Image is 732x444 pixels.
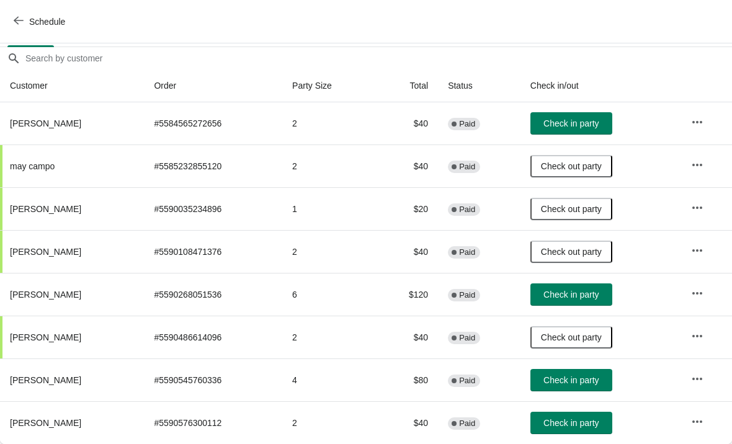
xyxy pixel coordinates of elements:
span: [PERSON_NAME] [10,375,81,385]
td: 6 [282,273,376,316]
span: Check out party [541,161,602,171]
span: Check out party [541,247,602,257]
td: $40 [376,102,438,144]
button: Check out party [530,155,612,177]
span: Paid [459,162,475,172]
td: 2 [282,102,376,144]
td: # 5590108471376 [144,230,282,273]
span: Paid [459,290,475,300]
input: Search by customer [25,47,732,69]
td: $40 [376,144,438,187]
span: Check in party [543,290,599,300]
th: Check in/out [520,69,681,102]
span: Check out party [541,204,602,214]
button: Check out party [530,198,612,220]
span: Check in party [543,375,599,385]
button: Check out party [530,241,612,263]
td: 2 [282,230,376,273]
span: Paid [459,205,475,215]
td: $80 [376,358,438,401]
span: Paid [459,419,475,428]
td: # 5590268051536 [144,273,282,316]
td: 2 [282,401,376,444]
span: Check in party [543,118,599,128]
span: may campo [10,161,55,171]
button: Check in party [530,412,612,434]
td: 2 [282,144,376,187]
span: Paid [459,333,475,343]
th: Status [438,69,520,102]
th: Order [144,69,282,102]
span: [PERSON_NAME] [10,332,81,342]
td: # 5590486614096 [144,316,282,358]
td: $40 [376,230,438,273]
button: Check out party [530,326,612,349]
td: $120 [376,273,438,316]
td: # 5590576300112 [144,401,282,444]
td: $40 [376,316,438,358]
td: # 5584565272656 [144,102,282,144]
td: 2 [282,316,376,358]
span: Paid [459,119,475,129]
span: [PERSON_NAME] [10,418,81,428]
td: $20 [376,187,438,230]
button: Check in party [530,369,612,391]
span: [PERSON_NAME] [10,204,81,214]
button: Check in party [530,283,612,306]
td: 4 [282,358,376,401]
button: Schedule [6,11,75,33]
td: # 5590035234896 [144,187,282,230]
td: # 5590545760336 [144,358,282,401]
span: Check in party [543,418,599,428]
td: $40 [376,401,438,444]
span: Schedule [29,17,65,27]
td: 1 [282,187,376,230]
span: [PERSON_NAME] [10,290,81,300]
th: Party Size [282,69,376,102]
th: Total [376,69,438,102]
button: Check in party [530,112,612,135]
td: # 5585232855120 [144,144,282,187]
span: Paid [459,247,475,257]
span: Check out party [541,332,602,342]
span: [PERSON_NAME] [10,247,81,257]
span: Paid [459,376,475,386]
span: [PERSON_NAME] [10,118,81,128]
